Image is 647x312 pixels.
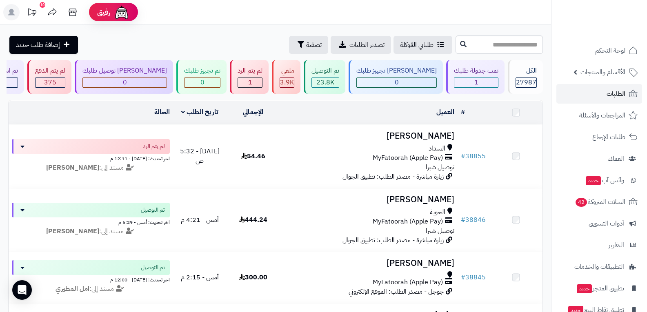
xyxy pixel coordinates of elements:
[349,287,444,297] span: جوجل - مصدر الطلب: الموقع الإلكتروني
[426,226,454,236] span: توصيل شبرا
[516,77,536,87] span: 27987
[248,77,252,87] span: 1
[454,78,498,87] div: 1
[556,257,642,277] a: التطبيقات والخدمات
[36,78,65,87] div: 375
[311,66,339,75] div: تم التوصيل
[579,110,625,121] span: المراجعات والأسئلة
[506,60,545,94] a: الكل27987
[181,272,219,282] span: أمس - 2:15 م
[312,78,339,87] div: 23755
[73,60,175,94] a: [PERSON_NAME] توصيل طلبك 0
[280,66,294,75] div: ملغي
[26,60,73,94] a: لم يتم الدفع 375
[6,163,176,173] div: مسند إلى:
[306,40,322,50] span: تصفية
[283,131,455,141] h3: [PERSON_NAME]
[461,272,465,282] span: #
[22,4,42,22] a: تحديثات المنصة
[283,195,455,204] h3: [PERSON_NAME]
[608,153,624,164] span: العملاء
[12,280,32,300] div: Open Intercom Messenger
[577,284,592,293] span: جديد
[283,259,455,268] h3: [PERSON_NAME]
[556,149,642,168] a: العملاء
[302,60,347,94] a: تم التوصيل 23.8K
[200,77,205,87] span: 0
[12,217,170,226] div: اخر تحديث: أمس - 6:29 م
[82,66,167,75] div: [PERSON_NAME] توصيل طلبك
[280,77,294,87] span: 3.9K
[609,239,624,251] span: التقارير
[357,78,436,87] div: 0
[243,107,263,117] a: الإجمالي
[342,172,444,181] span: زيارة مباشرة - مصدر الطلب: تطبيق الجوال
[241,151,265,161] span: 54.46
[607,88,625,100] span: الطلبات
[592,131,625,143] span: طلبات الإرجاع
[556,84,642,104] a: الطلبات
[12,154,170,162] div: اخر تحديث: [DATE] - 12:11 م
[181,107,218,117] a: تاريخ الطلب
[56,284,89,294] strong: امل المطيري
[184,66,220,75] div: تم تجهيز طلبك
[238,78,262,87] div: 1
[556,279,642,298] a: تطبيق المتجرجديد
[35,66,65,75] div: لم يتم الدفع
[516,66,537,75] div: الكل
[426,162,454,172] span: توصيل شبرا
[46,226,99,236] strong: [PERSON_NAME]
[556,235,642,255] a: التقارير
[143,142,165,150] span: لم يتم الرد
[395,77,399,87] span: 0
[589,218,624,229] span: أدوات التسويق
[181,215,219,225] span: أمس - 4:21 م
[556,127,642,147] a: طلبات الإرجاع
[228,60,270,94] a: لم يتم الرد 1
[97,7,110,17] span: رفيق
[576,198,587,207] span: 42
[474,77,478,87] span: 1
[461,272,486,282] a: #38845
[586,176,601,185] span: جديد
[576,283,624,294] span: تطبيق المتجر
[461,107,465,117] a: #
[6,227,176,236] div: مسند إلى:
[280,78,294,87] div: 3855
[373,153,443,163] span: MyFatoorah (Apple Pay)
[574,261,624,272] span: التطبيقات والخدمات
[556,41,642,60] a: لوحة التحكم
[373,278,443,287] span: MyFatoorah (Apple Pay)
[556,170,642,190] a: وآتس آبجديد
[46,163,99,173] strong: [PERSON_NAME]
[342,235,444,245] span: زيارة مباشرة - مصدر الطلب: تطبيق الجوال
[595,45,625,56] span: لوحة التحكم
[461,151,486,161] a: #38855
[373,217,443,226] span: MyFatoorah (Apple Pay)
[123,77,127,87] span: 0
[175,60,228,94] a: تم تجهيز طلبك 0
[141,263,165,272] span: تم التوصيل
[44,77,56,87] span: 375
[331,36,391,54] a: تصدير الطلبات
[461,215,465,225] span: #
[349,40,385,50] span: تصدير الطلبات
[394,36,452,54] a: طلباتي المُوكلة
[436,107,454,117] a: العميل
[454,66,498,75] div: تمت جدولة طلبك
[580,66,625,78] span: الأقسام والمنتجات
[154,107,170,117] a: الحالة
[400,40,434,50] span: طلباتي المُوكلة
[141,206,165,214] span: تم التوصيل
[6,284,176,294] div: مسند إلى:
[316,77,334,87] span: 23.8K
[347,60,445,94] a: [PERSON_NAME] تجهيز طلبك 0
[461,151,465,161] span: #
[83,78,167,87] div: 0
[180,146,220,166] span: [DATE] - 5:32 ص
[185,78,220,87] div: 0
[239,272,267,282] span: 300.00
[113,4,130,20] img: ai-face.png
[575,196,625,208] span: السلات المتروكة
[289,36,328,54] button: تصفية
